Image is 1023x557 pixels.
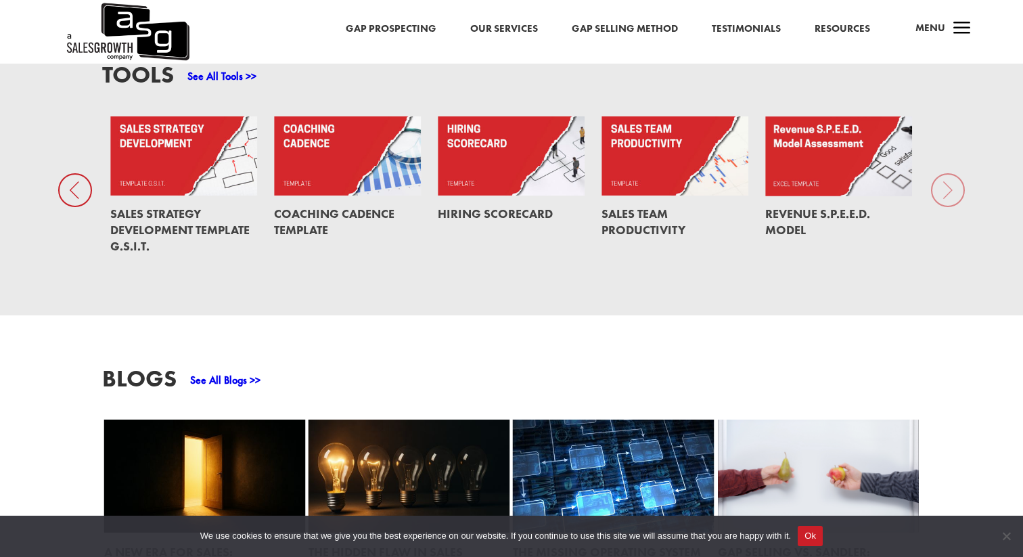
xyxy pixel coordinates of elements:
[798,526,823,546] button: Ok
[187,69,256,83] a: See All Tools >>
[765,206,870,238] a: Revenue S.P.E.E.D. Model
[915,21,945,35] span: Menu
[102,367,177,397] h3: Blogs
[200,529,791,543] span: We use cookies to ensure that we give you the best experience on our website. If you continue to ...
[470,20,538,38] a: Our Services
[274,206,394,238] a: Coaching Cadence Template
[190,373,260,387] a: See All Blogs >>
[572,20,678,38] a: Gap Selling Method
[438,206,553,221] a: Hiring Scorecard
[601,206,685,238] a: Sales Team Productivity
[949,16,976,43] span: a
[102,63,174,93] h3: Tools
[110,206,250,254] a: Sales Strategy Development Template G.S.I.T.
[999,529,1013,543] span: No
[815,20,870,38] a: Resources
[712,20,781,38] a: Testimonials
[346,20,436,38] a: Gap Prospecting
